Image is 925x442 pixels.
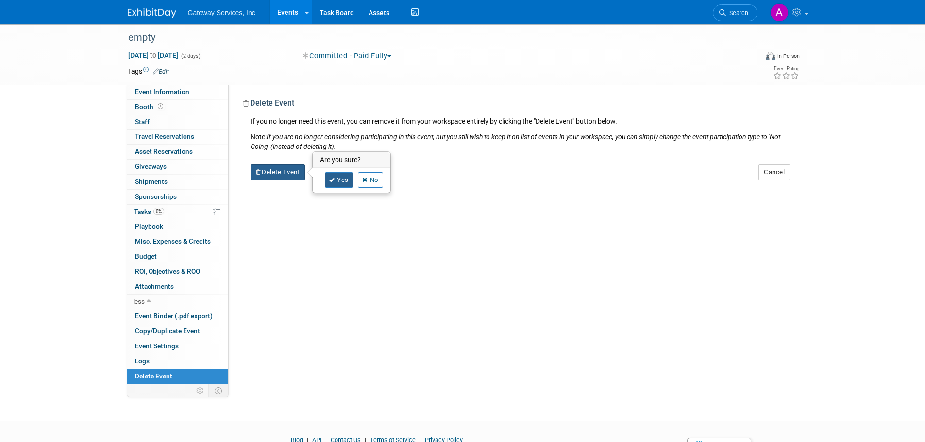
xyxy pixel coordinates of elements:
[135,222,163,230] span: Playbook
[358,172,383,188] a: No
[135,312,213,320] span: Event Binder (.pdf export)
[127,279,228,294] a: Attachments
[127,130,228,144] a: Travel Reservations
[299,51,395,61] button: Committed - Paid Fully
[133,297,145,305] span: less
[127,100,228,115] a: Booth
[128,8,176,18] img: ExhibitDay
[127,295,228,309] a: less
[325,172,353,188] a: Yes
[134,208,164,215] span: Tasks
[770,3,789,22] img: Alyson Evans
[153,208,164,215] span: 0%
[135,282,174,290] span: Attachments
[251,164,305,180] button: Delete Event
[726,9,748,16] span: Search
[135,163,167,170] span: Giveaways
[758,164,790,180] button: Cancel
[135,372,172,380] span: Delete Event
[766,52,775,60] img: Format-Inperson.png
[128,51,179,60] span: [DATE] [DATE]
[135,132,194,140] span: Travel Reservations
[127,145,228,159] a: Asset Reservations
[135,237,211,245] span: Misc. Expenses & Credits
[135,252,157,260] span: Budget
[135,147,193,155] span: Asset Reservations
[135,327,200,335] span: Copy/Duplicate Event
[127,175,228,189] a: Shipments
[135,193,177,200] span: Sponsorships
[127,115,228,130] a: Staff
[700,50,800,65] div: Event Format
[127,219,228,234] a: Playbook
[243,116,790,151] div: If you no longer need this event, you can remove it from your workspace entirely by clicking the ...
[180,53,201,59] span: (2 days)
[153,68,169,75] a: Edit
[251,132,790,151] div: Note:
[127,249,228,264] a: Budget
[713,4,757,21] a: Search
[128,66,169,76] td: Tags
[127,85,228,99] a: Event Information
[208,384,228,397] td: Toggle Event Tabs
[156,103,165,110] span: Booth not reserved yet
[149,51,158,59] span: to
[127,205,228,219] a: Tasks0%
[777,52,800,60] div: In-Person
[127,190,228,204] a: Sponsorships
[127,264,228,279] a: ROI, Objectives & ROO
[127,354,228,369] a: Logs
[127,160,228,174] a: Giveaways
[135,357,150,365] span: Logs
[127,309,228,324] a: Event Binder (.pdf export)
[135,178,168,185] span: Shipments
[127,324,228,339] a: Copy/Duplicate Event
[243,98,790,116] div: Delete Event
[127,234,228,249] a: Misc. Expenses & Credits
[251,133,780,150] i: If you are no longer considering participating in this event, but you still wish to keep it on li...
[135,342,179,350] span: Event Settings
[135,118,150,126] span: Staff
[135,88,189,96] span: Event Information
[125,29,743,47] div: empty
[135,267,200,275] span: ROI, Objectives & ROO
[127,339,228,354] a: Event Settings
[192,384,209,397] td: Personalize Event Tab Strip
[773,66,799,71] div: Event Rating
[188,9,255,16] span: Gateway Services, Inc
[135,103,165,111] span: Booth
[127,369,228,384] a: Delete Event
[313,152,390,168] h3: Are you sure?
